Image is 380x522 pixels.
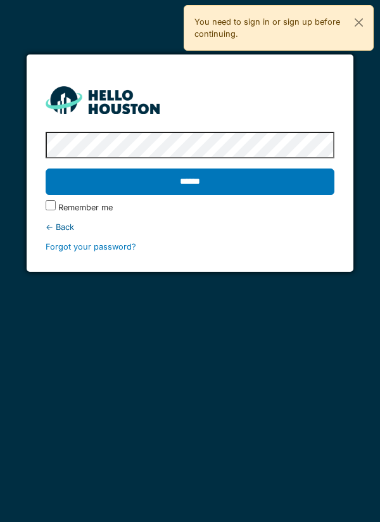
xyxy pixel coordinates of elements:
[58,201,113,213] label: Remember me
[345,6,373,39] button: Close
[46,242,136,251] a: Forgot your password?
[184,5,374,51] div: You need to sign in or sign up before continuing.
[46,221,335,233] div: ← Back
[46,86,160,113] img: HH_line-BYnF2_Hg.png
